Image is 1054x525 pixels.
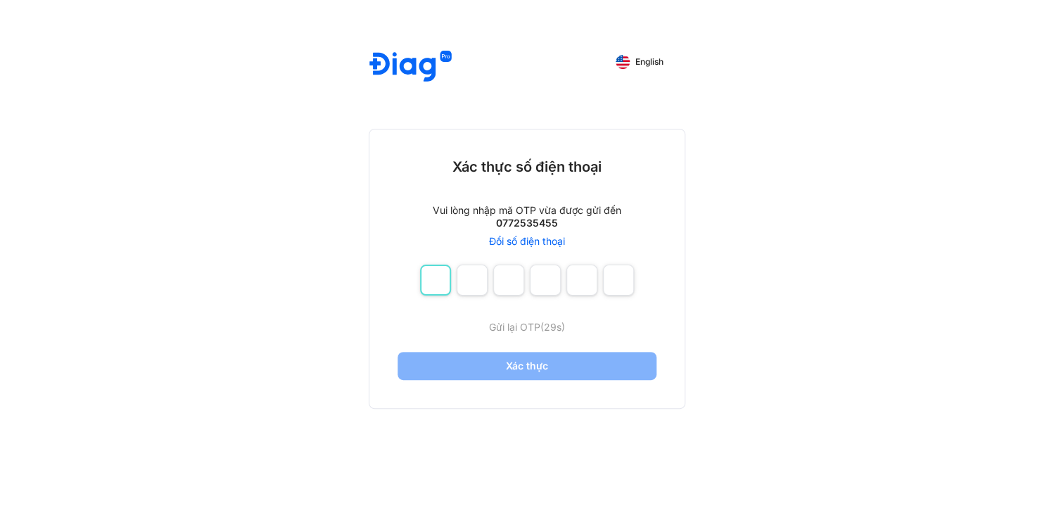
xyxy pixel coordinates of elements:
button: Xác thực [398,352,656,380]
div: 0772535455 [496,217,558,229]
button: English [606,51,673,73]
img: English [616,55,630,69]
div: Vui lòng nhập mã OTP vừa được gửi đến [433,204,621,217]
div: Xác thực số điện thoại [452,158,602,176]
span: English [635,57,663,67]
img: logo [369,51,452,84]
a: Đổi số điện thoại [489,235,565,248]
